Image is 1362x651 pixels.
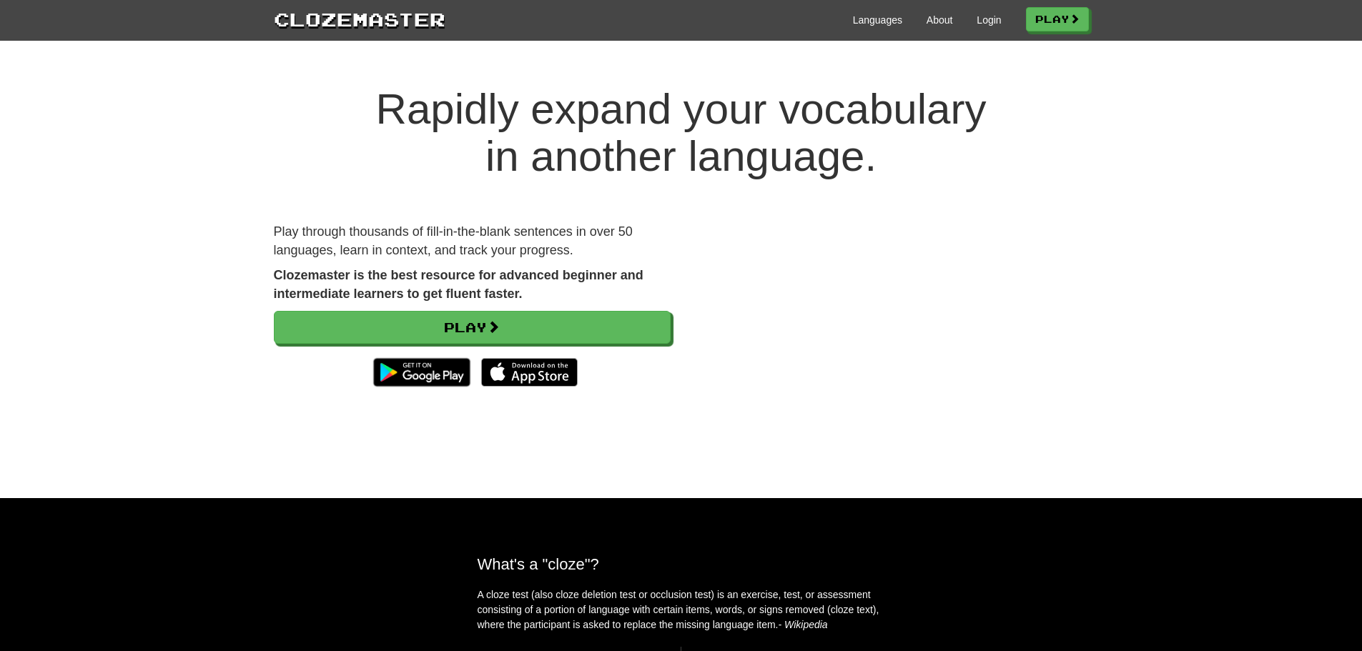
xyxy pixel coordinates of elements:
[274,311,671,344] a: Play
[274,6,445,32] a: Clozemaster
[481,358,578,387] img: Download_on_the_App_Store_Badge_US-UK_135x40-25178aeef6eb6b83b96f5f2d004eda3bffbb37122de64afbaef7...
[1026,7,1089,31] a: Play
[274,223,671,259] p: Play through thousands of fill-in-the-blank sentences in over 50 languages, learn in context, and...
[366,351,477,394] img: Get it on Google Play
[478,555,885,573] h2: What's a "cloze"?
[779,619,828,630] em: - Wikipedia
[977,13,1001,27] a: Login
[274,268,643,301] strong: Clozemaster is the best resource for advanced beginner and intermediate learners to get fluent fa...
[853,13,902,27] a: Languages
[927,13,953,27] a: About
[478,587,885,632] p: A cloze test (also cloze deletion test or occlusion test) is an exercise, test, or assessment con...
